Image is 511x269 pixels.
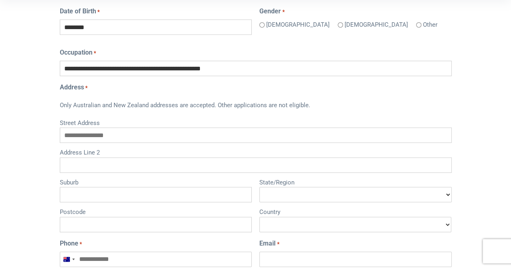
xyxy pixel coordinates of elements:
[60,83,452,92] legend: Address
[60,95,452,116] div: Only Australian and New Zealand addresses are accepted. Other applications are not eligible.
[60,239,82,248] label: Phone
[259,176,451,187] label: State/Region
[259,6,451,16] legend: Gender
[259,239,279,248] label: Email
[60,205,252,217] label: Postcode
[60,252,77,267] button: Selected country
[60,176,252,187] label: Suburb
[345,20,408,30] label: [DEMOGRAPHIC_DATA]
[266,20,330,30] label: [DEMOGRAPHIC_DATA]
[60,48,96,57] label: Occupation
[60,6,100,16] label: Date of Birth
[60,146,452,157] label: Address Line 2
[423,20,437,30] label: Other
[259,205,451,217] label: Country
[60,116,452,128] label: Street Address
